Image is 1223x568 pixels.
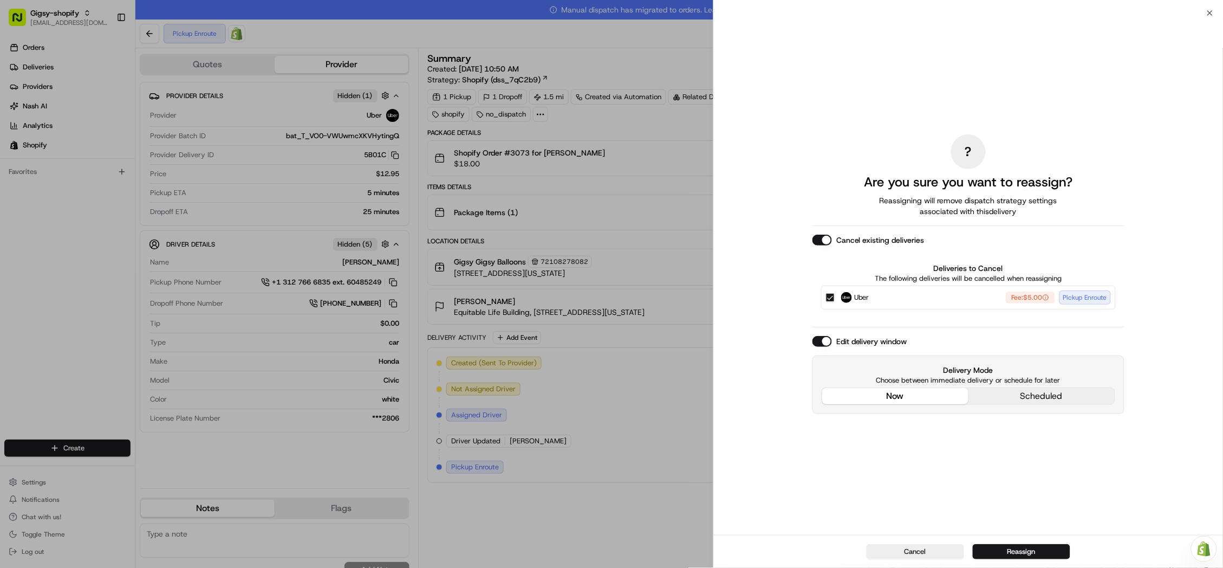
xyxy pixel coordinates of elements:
[951,134,986,169] div: ?
[11,43,197,60] p: Welcome 👋
[6,208,87,228] a: 📗Knowledge Base
[864,173,1073,191] h2: Are you sure you want to reassign?
[968,388,1115,404] button: scheduled
[864,195,1072,217] span: Reassigning will remove dispatch strategy settings associated with this delivery
[822,388,968,404] button: now
[184,106,197,119] button: Start new chat
[822,365,1115,376] label: Delivery Mode
[49,103,178,114] div: Start new chat
[23,103,42,122] img: 9188753566659_6852d8bf1fb38e338040_72.png
[11,140,73,149] div: Past conversations
[168,138,197,151] button: See all
[49,114,149,122] div: We're available if you need us!
[836,336,907,347] label: Edit delivery window
[1006,292,1055,304] button: UberUberPickup Enroute
[108,239,131,247] span: Pylon
[854,292,869,303] span: Uber
[821,274,1116,283] p: The following deliveries will be cancelled when reassigning
[22,212,83,223] span: Knowledge Base
[11,214,19,222] div: 📗
[11,10,32,32] img: Nash
[92,214,100,222] div: 💻
[90,167,94,176] span: •
[973,544,1070,559] button: Reassign
[841,292,852,303] img: Uber
[11,157,28,175] img: Sarah Lucier
[11,103,30,122] img: 1736555255976-a54dd68f-1ca7-489b-9aae-adbdc363a1c4
[76,238,131,247] a: Powered byPylon
[1006,292,1055,304] div: Fee: $5.00
[822,376,1115,385] p: Choose between immediate delivery or schedule for later
[867,544,964,559] button: Cancel
[836,235,925,246] label: Cancel existing deliveries
[28,69,179,81] input: Clear
[821,263,1116,274] label: Deliveries to Cancel
[102,212,174,223] span: API Documentation
[87,208,178,228] a: 💻API Documentation
[96,167,118,176] span: [DATE]
[34,167,88,176] span: [PERSON_NAME]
